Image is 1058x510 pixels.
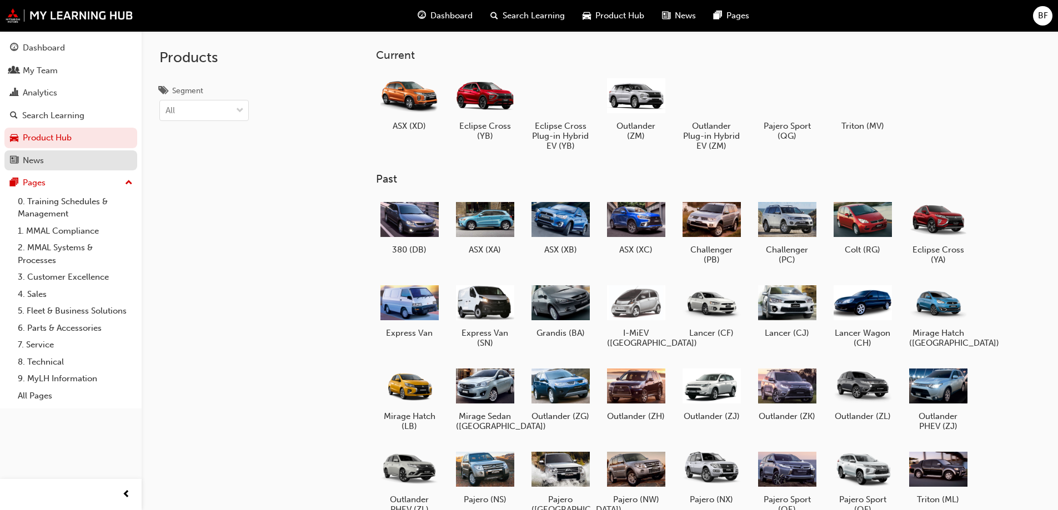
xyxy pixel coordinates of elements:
span: search-icon [10,111,18,121]
a: Lancer Wagon (CH) [829,278,896,352]
h5: Outlander Plug-in Hybrid EV (ZM) [683,121,741,151]
h5: Challenger (PB) [683,245,741,265]
span: News [675,9,696,22]
span: pages-icon [714,9,722,23]
a: 1. MMAL Compliance [13,223,137,240]
a: Challenger (PB) [678,195,745,269]
span: search-icon [490,9,498,23]
h5: Outlander (ZM) [607,121,665,141]
a: I-MiEV ([GEOGRAPHIC_DATA]) [603,278,669,352]
h5: Outlander (ZJ) [683,411,741,421]
a: search-iconSearch Learning [482,4,574,27]
span: pages-icon [10,178,18,188]
span: news-icon [10,156,18,166]
h5: I-MiEV ([GEOGRAPHIC_DATA]) [607,328,665,348]
div: Segment [172,85,203,97]
span: prev-icon [122,488,131,502]
a: news-iconNews [653,4,705,27]
span: car-icon [583,9,591,23]
h5: Challenger (PC) [758,245,816,265]
span: people-icon [10,66,18,76]
a: pages-iconPages [705,4,758,27]
a: Mirage Hatch ([GEOGRAPHIC_DATA]) [905,278,971,352]
h5: Triton (ML) [909,494,967,504]
div: Pages [23,176,46,189]
a: Pajero (NX) [678,445,745,509]
a: 3. Customer Excellence [13,269,137,286]
a: Mirage Sedan ([GEOGRAPHIC_DATA]) [452,361,518,436]
div: Dashboard [23,42,65,54]
a: Outlander (ZH) [603,361,669,426]
a: car-iconProduct Hub [574,4,653,27]
a: Express Van (SN) [452,278,518,352]
div: My Team [23,64,58,77]
a: Outlander (ZG) [527,361,594,426]
a: Pajero (NS) [452,445,518,509]
h2: Products [159,49,249,67]
h3: Current [376,49,1007,62]
div: News [23,154,44,167]
a: 8. Technical [13,354,137,371]
span: up-icon [125,176,133,190]
h5: ASX (XD) [380,121,439,131]
a: Outlander PHEV (ZJ) [905,361,971,436]
a: 6. Parts & Accessories [13,320,137,337]
span: chart-icon [10,88,18,98]
h5: Outlander (ZK) [758,411,816,421]
a: 9. MyLH Information [13,370,137,387]
h5: Pajero (NW) [607,494,665,504]
a: ASX (XC) [603,195,669,259]
span: Search Learning [503,9,565,22]
a: Outlander (ZJ) [678,361,745,426]
a: Lancer (CF) [678,278,745,342]
a: Express Van [376,278,443,342]
button: Pages [4,173,137,193]
a: 7. Service [13,336,137,354]
h5: ASX (XA) [456,245,514,255]
span: guage-icon [10,43,18,53]
h5: ASX (XB) [531,245,590,255]
a: My Team [4,60,137,81]
button: DashboardMy TeamAnalyticsSearch LearningProduct HubNews [4,36,137,173]
a: Challenger (PC) [754,195,820,269]
div: All [166,104,175,117]
a: 5. Fleet & Business Solutions [13,302,137,320]
a: ASX (XA) [452,195,518,259]
a: Product Hub [4,128,137,148]
h5: Grandis (BA) [531,328,590,338]
span: Pages [726,9,749,22]
span: guage-icon [418,9,426,23]
div: Analytics [23,87,57,99]
span: Product Hub [595,9,644,22]
a: Outlander (ZL) [829,361,896,426]
a: Lancer (CJ) [754,278,820,342]
h5: Lancer Wagon (CH) [834,328,892,348]
a: Outlander (ZK) [754,361,820,426]
a: Triton (MV) [829,70,896,135]
h5: Colt (RG) [834,245,892,255]
h5: Mirage Hatch ([GEOGRAPHIC_DATA]) [909,328,967,348]
a: Pajero Sport (QG) [754,70,820,145]
a: Search Learning [4,105,137,126]
a: News [4,150,137,171]
h3: Past [376,173,1007,185]
h5: Pajero (NX) [683,494,741,504]
h5: Outlander (ZG) [531,411,590,421]
a: 380 (DB) [376,195,443,259]
a: All Pages [13,387,137,405]
h5: Outlander PHEV (ZJ) [909,411,967,431]
a: Analytics [4,83,137,103]
h5: Lancer (CF) [683,328,741,338]
h5: Mirage Hatch (LB) [380,411,439,431]
a: Outlander Plug-in Hybrid EV (ZM) [678,70,745,155]
a: Eclipse Cross (YA) [905,195,971,269]
a: Mirage Hatch (LB) [376,361,443,436]
a: Eclipse Cross Plug-in Hybrid EV (YB) [527,70,594,155]
img: mmal [6,8,133,23]
a: ASX (XB) [527,195,594,259]
h5: Eclipse Cross (YA) [909,245,967,265]
span: car-icon [10,133,18,143]
h5: Express Van (SN) [456,328,514,348]
h5: Outlander (ZH) [607,411,665,421]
